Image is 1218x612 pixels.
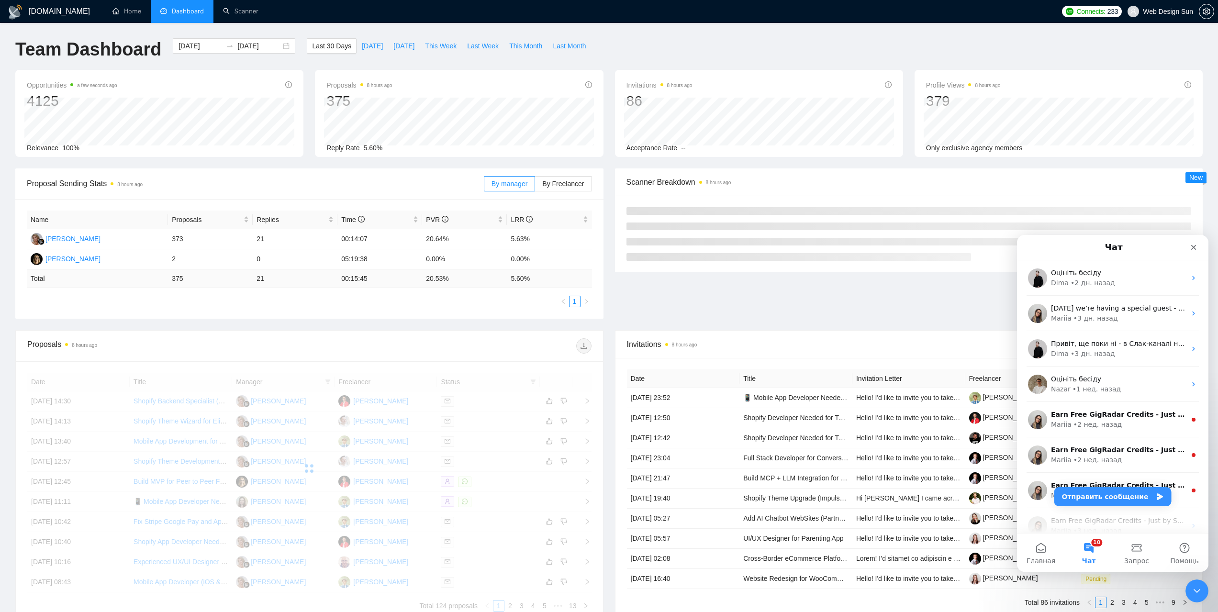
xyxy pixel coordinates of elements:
[504,38,548,54] button: This Month
[1095,597,1106,608] li: 1
[312,41,351,51] span: Last 30 Days
[153,323,182,329] span: Помощь
[581,296,592,307] li: Next Page
[627,489,740,509] td: [DATE] 19:40
[442,216,448,223] span: info-circle
[926,92,1001,110] div: 379
[1168,597,1179,608] a: 9
[969,514,1038,522] a: [PERSON_NAME]
[367,83,392,88] time: 8 hours ago
[1189,174,1203,181] span: New
[739,489,852,509] td: Shopify Theme Upgrade (Impulse v3.5 → v8)post
[31,255,101,262] a: NR[PERSON_NAME]
[739,569,852,589] td: Website Redesign for WooCommerce E-Commerce
[112,7,141,15] a: homeHome
[739,408,852,428] td: Shopify Developer Needed for Two Websites
[179,41,222,51] input: Start date
[72,343,97,348] time: 8 hours ago
[307,38,357,54] button: Last 30 Days
[626,79,693,91] span: Invitations
[337,269,422,288] td: 00:15:45
[743,394,982,401] a: 📱 Mobile App Developer Needed – Build Paid Subscription App (iOS + Android)
[31,233,43,245] img: MC
[45,234,101,244] div: [PERSON_NAME]
[11,281,30,300] img: Profile image for Mariia
[48,299,96,337] button: Чат
[739,388,852,408] td: 📱 Mobile App Developer Needed – Build Paid Subscription App (iOS + Android)
[926,144,1023,152] span: Only exclusive agency members
[337,229,422,249] td: 00:14:07
[583,299,589,304] span: right
[627,529,740,549] td: [DATE] 05:57
[1141,597,1152,608] li: 5
[326,92,392,110] div: 375
[27,338,309,354] div: Proposals
[1199,4,1214,19] button: setting
[739,448,852,468] td: Full Stack Developer for Conversational Document Platform (AI + Backend)
[362,41,383,51] span: [DATE]
[965,369,1078,388] th: Freelancer
[743,514,896,522] a: Add AI Chatbot WebSites (Partnership Opportunity)
[511,216,533,223] span: LRR
[56,291,105,301] div: • 3 нед. назад
[627,569,740,589] td: [DATE] 16:40
[852,369,965,388] th: Invitation Letter
[54,114,98,124] div: • 3 дн. назад
[526,216,533,223] span: info-circle
[226,42,234,50] span: to
[34,149,54,159] div: Nazar
[1107,597,1117,608] a: 2
[969,574,1038,582] a: [PERSON_NAME]
[1107,6,1118,17] span: 233
[626,92,693,110] div: 86
[969,413,1038,421] a: [PERSON_NAME]
[627,338,1191,350] span: Invitations
[34,114,52,124] div: Dima
[553,41,586,51] span: Last Month
[969,573,981,585] img: c1rlM94zDiz4umbxy82VIoyh5gfdYSfjqZlQ5k6nxFCVSoeVjJM9O3ib3Vp8ivm6kD
[743,575,897,582] a: Website Redesign for WooCommerce E-Commerce
[969,452,981,464] img: c1gL6zrSnaLfgYKYkFATEphuZ1VZNvXqd9unVblrKUqv_id2bBPzeby3fquoX2mwdg
[585,81,592,88] span: info-circle
[62,144,79,152] span: 100%
[388,38,420,54] button: [DATE]
[467,41,499,51] span: Last Week
[422,249,507,269] td: 0.00%
[1199,8,1214,15] a: setting
[364,144,383,152] span: 5.60%
[743,494,890,502] a: Shopify Theme Upgrade (Impulse v3.5 → v8)post
[1084,597,1095,608] li: Previous Page
[743,434,876,442] a: Shopify Developer Needed for Two Websites
[107,323,132,329] span: Запрос
[27,269,168,288] td: Total
[160,8,167,14] span: dashboard
[34,256,55,266] div: Mariia
[969,554,1038,562] a: [PERSON_NAME]
[627,428,740,448] td: [DATE] 12:42
[358,216,365,223] span: info-circle
[1118,597,1129,608] a: 3
[885,81,892,88] span: info-circle
[426,216,448,223] span: PVR
[34,185,55,195] div: Mariia
[168,211,253,229] th: Proposals
[706,180,731,185] time: 8 hours ago
[1129,597,1141,608] li: 4
[1025,597,1080,608] li: Total 86 invitations
[10,323,38,329] span: Главная
[34,291,55,301] div: Mariia
[627,549,740,569] td: [DATE] 02:08
[65,323,79,329] span: Чат
[509,41,542,51] span: This Month
[1141,597,1152,608] a: 5
[34,140,84,148] span: Оцініть бесіду
[743,555,890,562] a: Cross-Border eCommerce Platform Development
[326,79,392,91] span: Proposals
[558,296,569,307] li: Previous Page
[27,92,117,110] div: 4125
[462,38,504,54] button: Last Week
